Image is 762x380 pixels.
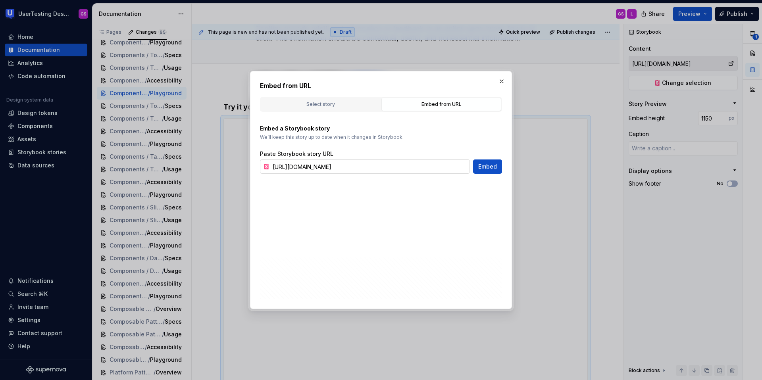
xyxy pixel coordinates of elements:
[264,100,378,108] div: Select story
[260,134,502,140] p: We’ll keep this story up to date when it changes in Storybook.
[260,81,502,90] h2: Embed from URL
[260,125,502,132] p: Embed a Storybook story
[260,150,333,158] label: Paste Storybook story URL
[269,159,470,174] input: https://storybook.com/story/...
[478,163,497,171] span: Embed
[384,100,498,108] div: Embed from URL
[473,159,502,174] button: Embed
